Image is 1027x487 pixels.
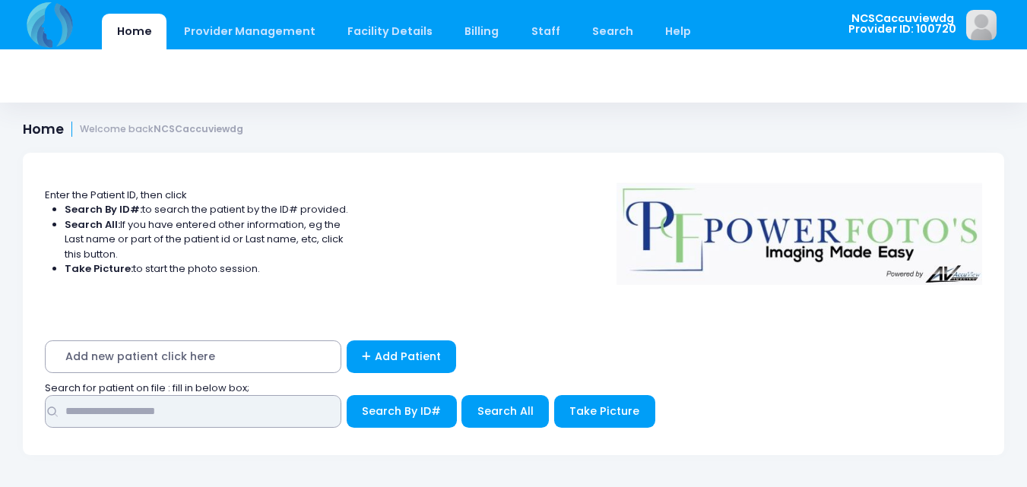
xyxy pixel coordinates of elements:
[169,14,330,49] a: Provider Management
[45,188,187,202] span: Enter the Patient ID, then click
[569,403,639,419] span: Take Picture
[477,403,534,419] span: Search All
[610,172,990,285] img: Logo
[45,340,341,373] span: Add new patient click here
[347,395,457,428] button: Search By ID#
[333,14,448,49] a: Facility Details
[65,261,133,276] strong: Take Picture:
[65,261,349,277] li: to start the photo session.
[966,10,997,40] img: image
[347,340,457,373] a: Add Patient
[23,122,243,138] h1: Home
[450,14,514,49] a: Billing
[65,202,349,217] li: to search the patient by the ID# provided.
[45,381,249,395] span: Search for patient on file : fill in below box;
[65,217,120,232] strong: Search All:
[80,124,243,135] small: Welcome back
[651,14,706,49] a: Help
[65,217,349,262] li: If you have entered other information, eg the Last name or part of the patient id or Last name, e...
[102,14,166,49] a: Home
[362,403,441,419] span: Search By ID#
[554,395,655,428] button: Take Picture
[154,122,243,135] strong: NCSCaccuviewdg
[577,14,648,49] a: Search
[65,202,142,217] strong: Search By ID#:
[848,13,956,35] span: NCSCaccuviewdg Provider ID: 100720
[461,395,549,428] button: Search All
[516,14,575,49] a: Staff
